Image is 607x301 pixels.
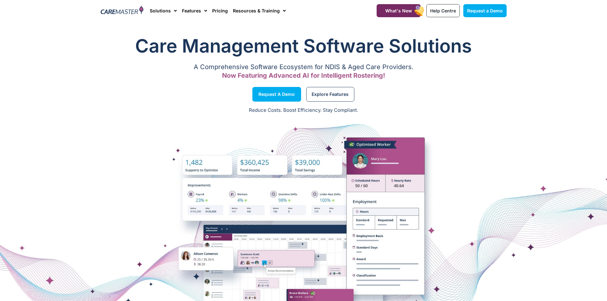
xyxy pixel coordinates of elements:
span: Request a Demo [258,93,295,96]
a: Help Centre [426,4,460,17]
a: Request a Demo [252,87,301,102]
p: Reduce Costs. Boost Efficiency. Stay Compliant. [4,107,603,114]
img: CareMaster Logo [101,6,144,16]
p: A Comprehensive Software Ecosystem for NDIS & Aged Care Providers. [101,65,507,69]
a: What's New [377,4,421,17]
span: Now Featuring Advanced AI for Intelligent Rostering! [222,72,385,79]
span: Help Centre [430,8,456,13]
span: What's New [385,8,412,13]
a: Request a Demo [463,4,507,17]
h1: Care Management Software Solutions [101,33,507,59]
span: Explore Features [312,93,349,96]
a: Explore Features [306,87,354,102]
span: Request a Demo [467,8,503,13]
